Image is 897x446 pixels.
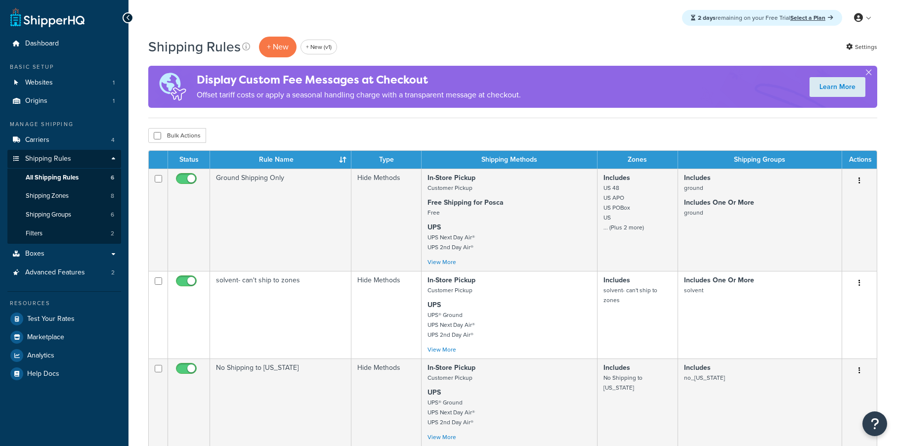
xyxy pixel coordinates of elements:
strong: Includes One Or More [684,197,754,208]
span: Origins [25,97,47,105]
a: Test Your Rates [7,310,121,328]
strong: In-Store Pickup [427,173,475,183]
th: Status [168,151,210,169]
span: 2 [111,268,115,277]
a: Learn More [810,77,865,97]
li: Carriers [7,131,121,149]
small: Customer Pickup [427,286,472,295]
li: Filters [7,224,121,243]
small: No Shipping to [US_STATE] [603,373,642,392]
strong: In-Store Pickup [427,275,475,285]
th: Type [351,151,422,169]
span: 2 [111,229,114,238]
span: All Shipping Rules [26,174,79,182]
small: solvent- can't ship to zones [603,286,657,305]
div: Resources [7,299,121,308]
span: Advanced Features [25,268,85,277]
strong: Includes [603,275,630,285]
a: Shipping Rules [7,150,121,168]
strong: UPS [427,300,441,310]
td: Ground Shipping Only [210,169,351,271]
th: Rule Name : activate to sort column ascending [210,151,351,169]
small: ground [684,183,703,192]
span: Analytics [27,352,54,360]
span: Filters [26,229,43,238]
span: 1 [113,97,115,105]
span: Boxes [25,250,44,258]
a: Websites 1 [7,74,121,92]
th: Actions [842,151,877,169]
a: Boxes [7,245,121,263]
a: Shipping Groups 6 [7,206,121,224]
strong: UPS [427,222,441,232]
td: Hide Methods [351,169,422,271]
span: Carriers [25,136,49,144]
h1: Shipping Rules [148,37,241,56]
span: 1 [113,79,115,87]
strong: Includes [684,362,711,373]
span: Shipping Groups [26,211,71,219]
li: Origins [7,92,121,110]
span: 4 [111,136,115,144]
strong: Free Shipping for Posca [427,197,504,208]
small: solvent [684,286,703,295]
strong: In-Store Pickup [427,362,475,373]
small: UPS® Ground UPS Next Day Air® UPS 2nd Day Air® [427,398,475,427]
button: Bulk Actions [148,128,206,143]
a: Select a Plan [790,13,833,22]
span: Websites [25,79,53,87]
small: UPS Next Day Air® UPS 2nd Day Air® [427,233,475,252]
a: Settings [846,40,877,54]
span: 6 [111,211,114,219]
h4: Display Custom Fee Messages at Checkout [197,72,521,88]
strong: 2 days [698,13,716,22]
a: Advanced Features 2 [7,264,121,282]
li: Help Docs [7,365,121,383]
div: Manage Shipping [7,120,121,129]
span: 6 [111,174,114,182]
a: All Shipping Rules 6 [7,169,121,187]
span: Shipping Zones [26,192,69,200]
span: 8 [111,192,114,200]
img: duties-banner-06bc72dcb5fe05cb3f9472aba00be2ae8eb53ab6f0d8bb03d382ba314ac3c341.png [148,66,197,108]
a: Dashboard [7,35,121,53]
a: ShipperHQ Home [10,7,85,27]
a: Shipping Zones 8 [7,187,121,205]
td: No Shipping to [US_STATE] [210,358,351,446]
a: Origins 1 [7,92,121,110]
strong: UPS [427,387,441,398]
div: remaining on your Free Trial [682,10,842,26]
li: Shipping Zones [7,187,121,205]
a: Analytics [7,347,121,364]
td: solvent- can't ship to zones [210,271,351,358]
span: Help Docs [27,370,59,378]
strong: Includes [684,173,711,183]
span: Test Your Rates [27,315,75,323]
td: Hide Methods [351,271,422,358]
a: Filters 2 [7,224,121,243]
small: ground [684,208,703,217]
strong: Includes One Or More [684,275,754,285]
a: Carriers 4 [7,131,121,149]
small: Customer Pickup [427,373,472,382]
strong: Includes [603,362,630,373]
th: Zones [598,151,678,169]
td: Hide Methods [351,358,422,446]
small: no_[US_STATE] [684,373,725,382]
p: Offset tariff costs or apply a seasonal handling charge with a transparent message at checkout. [197,88,521,102]
a: + New (v1) [300,40,337,54]
li: Shipping Rules [7,150,121,244]
span: Shipping Rules [25,155,71,163]
li: Websites [7,74,121,92]
li: Advanced Features [7,264,121,282]
a: View More [427,433,456,442]
li: All Shipping Rules [7,169,121,187]
small: Free [427,208,440,217]
a: Marketplace [7,328,121,346]
li: Shipping Groups [7,206,121,224]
